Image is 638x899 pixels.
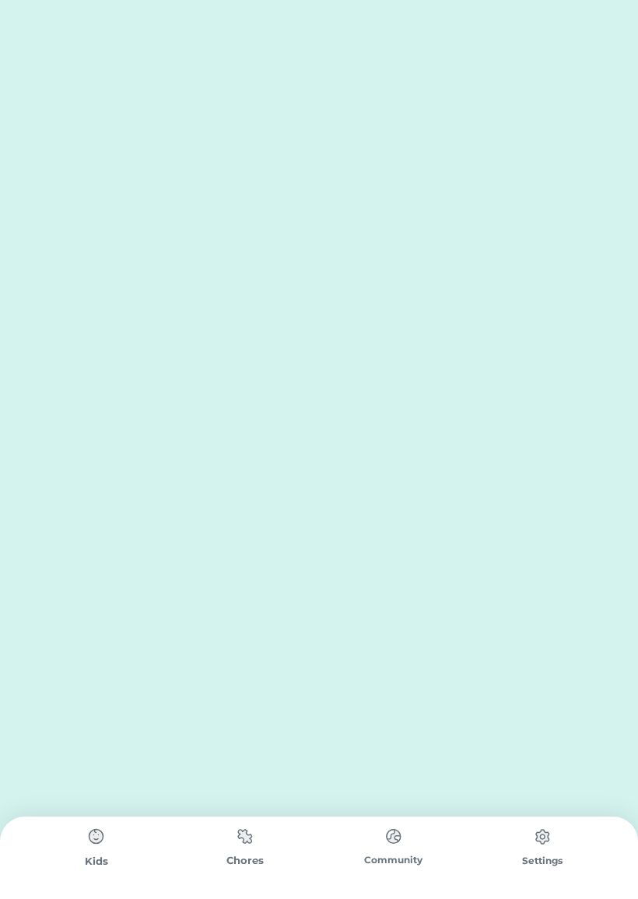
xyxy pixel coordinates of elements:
[319,853,468,867] div: Community
[378,821,409,852] img: type%3Dchores%2C%20state%3Ddefault.svg
[81,821,112,852] img: type%3Dchores%2C%20state%3Ddefault.svg
[22,854,170,869] div: Kids
[170,853,319,869] div: Chores
[527,821,558,852] img: type%3Dchores%2C%20state%3Ddefault.svg
[230,821,261,852] img: type%3Dchores%2C%20state%3Ddefault.svg
[468,854,616,868] div: Settings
